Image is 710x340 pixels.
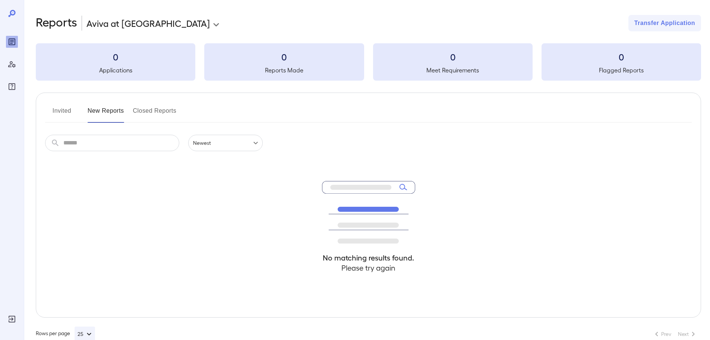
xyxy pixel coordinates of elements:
h4: No matching results found. [322,253,415,263]
summary: 0Applications0Reports Made0Meet Requirements0Flagged Reports [36,43,701,81]
div: Manage Users [6,58,18,70]
div: Log Out [6,313,18,325]
h5: Meet Requirements [373,66,533,75]
div: Reports [6,36,18,48]
button: Transfer Application [628,15,701,31]
h5: Reports Made [204,66,364,75]
div: FAQ [6,81,18,93]
h3: 0 [36,51,195,63]
p: Aviva at [GEOGRAPHIC_DATA] [86,17,210,29]
h5: Flagged Reports [542,66,701,75]
h2: Reports [36,15,77,31]
h4: Please try again [322,263,415,273]
button: Closed Reports [133,105,177,123]
nav: pagination navigation [649,328,701,340]
button: Invited [45,105,79,123]
h3: 0 [204,51,364,63]
div: Newest [188,135,263,151]
h5: Applications [36,66,195,75]
h3: 0 [542,51,701,63]
button: New Reports [88,105,124,123]
h3: 0 [373,51,533,63]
